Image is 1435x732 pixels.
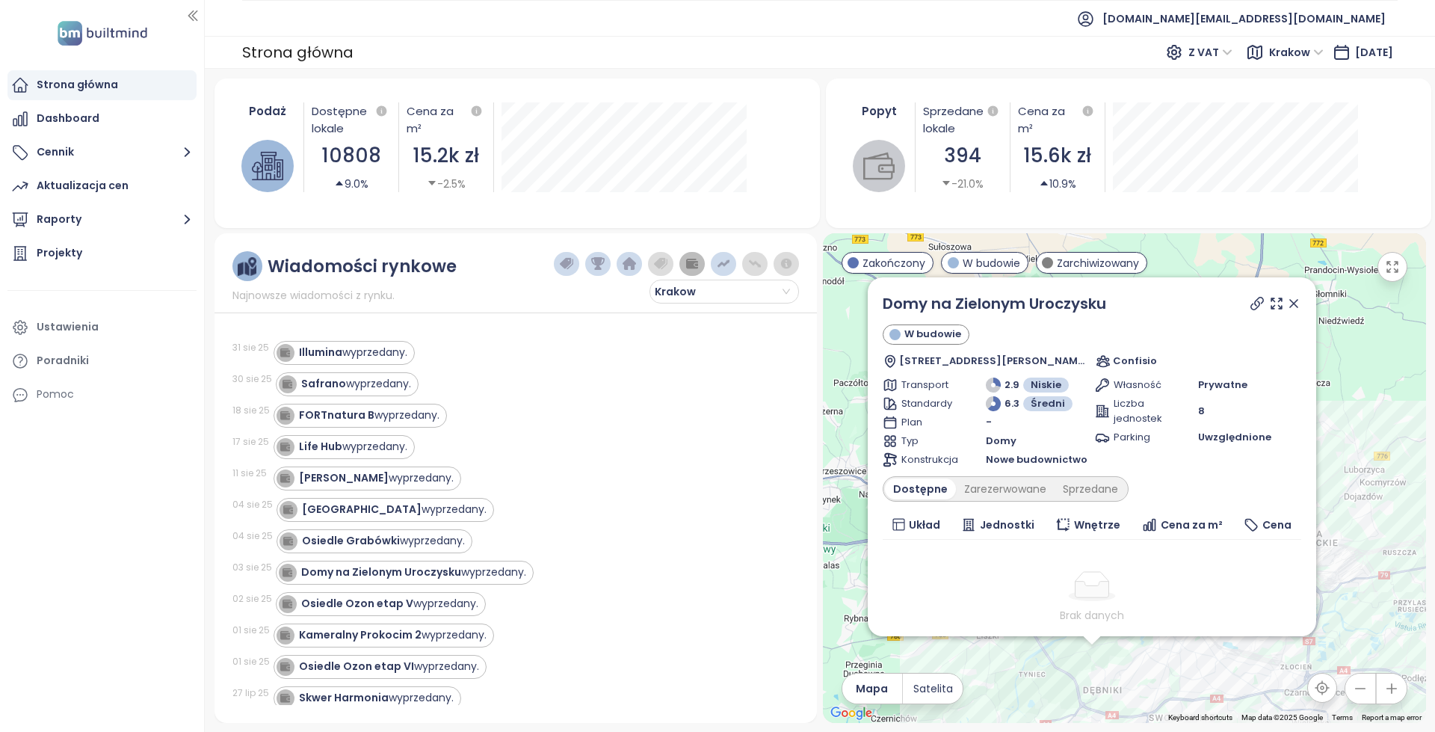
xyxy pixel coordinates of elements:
img: home-dark-blue.png [623,257,636,271]
span: Najnowsze wiadomości z rynku. [232,287,395,304]
a: Strona główna [7,70,197,100]
img: icon [280,441,290,452]
img: wallet [863,150,895,182]
span: Standardy [901,396,953,411]
div: 04 sie 25 [232,529,273,543]
span: Krakow [655,280,790,303]
div: Popyt [851,102,907,120]
div: Podaż [240,102,296,120]
img: icon [280,692,290,703]
div: 15.6k zł [1018,141,1097,171]
strong: [PERSON_NAME] [299,470,389,485]
span: caret-up [1039,178,1049,188]
img: trophy-dark-blue.png [591,257,605,271]
div: wyprzedany. [301,565,526,580]
span: caret-down [941,178,951,188]
div: Cena za m² [1018,102,1097,137]
span: Confisio [1113,354,1157,369]
span: Domy [986,434,1016,449]
img: house [252,150,283,182]
span: Cena [1262,517,1291,533]
span: [DATE] [1355,45,1393,60]
div: Dostępne [885,479,956,499]
div: Dostępne lokale [312,102,391,137]
div: -2.5% [427,176,466,192]
div: Dashboard [37,109,99,128]
div: wyprzedany. [299,659,479,674]
span: Krakow [1269,41,1324,64]
img: ruler [238,257,256,276]
a: Domy na Zielonym Uroczysku [883,293,1106,314]
span: Prywatne [1198,378,1247,393]
div: 17 sie 25 [232,435,270,449]
div: wyprzedany. [301,596,478,612]
a: Open this area in Google Maps (opens a new window) [827,704,876,723]
a: Terms (opens in new tab) [1332,713,1353,722]
div: wyprzedany. [302,533,465,549]
span: caret-up [334,178,345,188]
img: icon [282,378,292,389]
span: Wnętrze [1074,517,1120,533]
a: Report a map error [1362,713,1422,722]
div: Pomoc [7,380,197,410]
strong: Illumina [299,345,342,360]
div: wyprzedany. [302,502,487,517]
div: Brak danych [889,607,1295,624]
span: W budowie [904,327,961,342]
div: Zarezerwowane [956,479,1055,499]
div: 394 [923,141,1002,171]
span: Układ [909,517,940,533]
div: Poradniki [37,351,89,370]
span: Map data ©2025 Google [1241,713,1323,722]
div: 15.2k zł [407,141,486,171]
strong: Life Hub [299,439,342,454]
button: Raporty [7,205,197,235]
img: price-tag-grey.png [654,257,667,271]
div: wyprzedany. [299,439,407,455]
span: Niskie [1031,378,1061,393]
strong: Domy na Zielonym Uroczysku [301,565,461,579]
img: price-tag-dark-blue.png [560,257,573,271]
div: 01 sie 25 [232,624,270,637]
div: 04 sie 25 [232,498,273,511]
div: -21.0% [941,176,984,192]
span: 6.3 [1004,396,1019,411]
span: caret-down [427,178,437,188]
div: wyprzedany. [299,690,454,706]
strong: Skwer Harmonia [299,690,389,705]
button: Satelita [903,674,963,704]
a: Dashboard [7,104,197,134]
div: wyprzedany. [299,407,439,423]
img: price-decreases.png [748,257,762,271]
span: Średni [1031,396,1065,411]
img: price-increases.png [717,257,730,271]
div: wyprzedany. [299,627,487,643]
a: Ustawienia [7,313,197,342]
div: Sprzedane lokale [923,102,1002,137]
span: Parking [1114,430,1165,445]
img: icon [280,347,290,357]
span: Typ [901,434,953,449]
span: Zarchiwizowany [1057,255,1139,271]
span: Liczba jednostek [1114,396,1165,426]
div: Projekty [37,244,82,262]
img: icon [283,504,293,514]
span: Zakończony [862,255,925,271]
div: wyprzedany. [299,470,454,486]
span: Konstrukcja [901,452,953,467]
button: Keyboard shortcuts [1168,713,1232,723]
img: Google [827,704,876,723]
div: 02 sie 25 [232,592,272,606]
img: information-circle.png [780,257,793,271]
div: 31 sie 25 [232,341,270,354]
div: wyprzedany. [299,345,407,360]
div: 10808 [312,141,391,171]
img: logo [53,18,152,49]
strong: FORTnatura B [299,407,374,422]
strong: [GEOGRAPHIC_DATA] [302,502,422,517]
strong: Safrano [301,376,346,391]
img: icon [280,410,290,420]
strong: Kameralny Prokocim 2 [299,627,422,642]
img: icon [283,535,293,546]
div: 9.0% [334,176,368,192]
